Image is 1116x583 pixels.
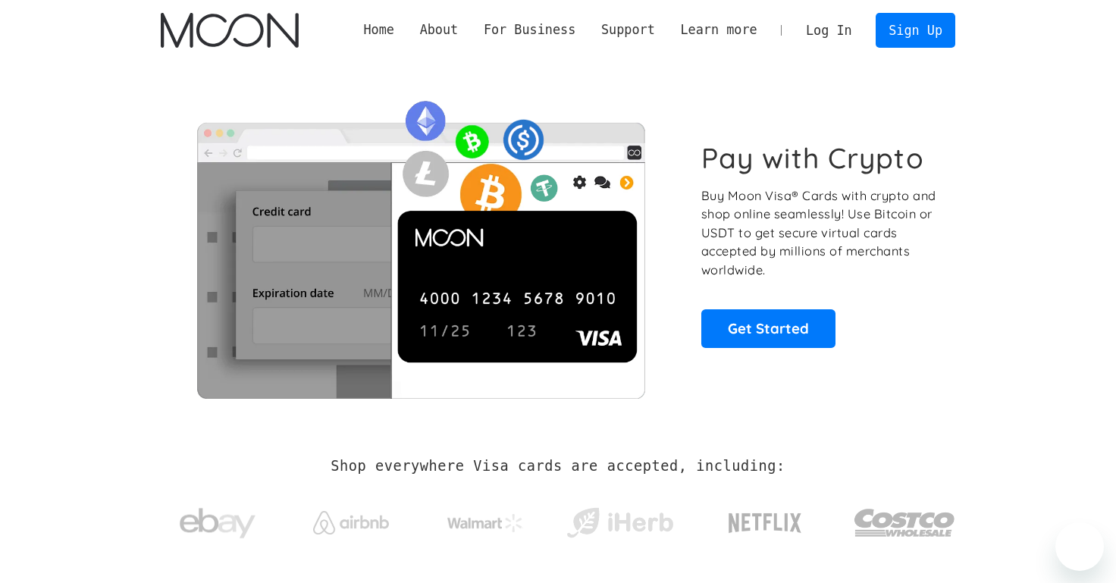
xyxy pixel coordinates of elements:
a: Walmart [429,499,542,540]
p: Buy Moon Visa® Cards with crypto and shop online seamlessly! Use Bitcoin or USDT to get secure vi... [701,186,939,280]
img: Moon Logo [161,13,298,48]
h2: Shop everywhere Visa cards are accepted, including: [331,458,785,475]
div: Support [588,20,667,39]
div: For Business [471,20,588,39]
img: ebay [180,500,255,547]
a: Airbnb [295,496,408,542]
iframe: Button to launch messaging window [1055,522,1104,571]
a: Get Started [701,309,835,347]
img: Costco [854,494,955,551]
a: ebay [161,484,274,555]
a: Netflix [697,489,833,550]
img: Walmart [447,514,523,532]
div: About [420,20,459,39]
a: Sign Up [876,13,955,47]
div: Learn more [668,20,770,39]
h1: Pay with Crypto [701,141,924,175]
a: Log In [793,14,864,47]
img: Netflix [727,504,803,542]
img: iHerb [563,503,676,543]
div: About [407,20,471,39]
a: Costco [854,479,955,559]
img: Moon Cards let you spend your crypto anywhere Visa is accepted. [161,90,680,398]
img: Airbnb [313,511,389,534]
div: Learn more [680,20,757,39]
a: iHerb [563,488,676,550]
a: Home [351,20,407,39]
a: home [161,13,298,48]
div: For Business [484,20,575,39]
div: Support [601,20,655,39]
